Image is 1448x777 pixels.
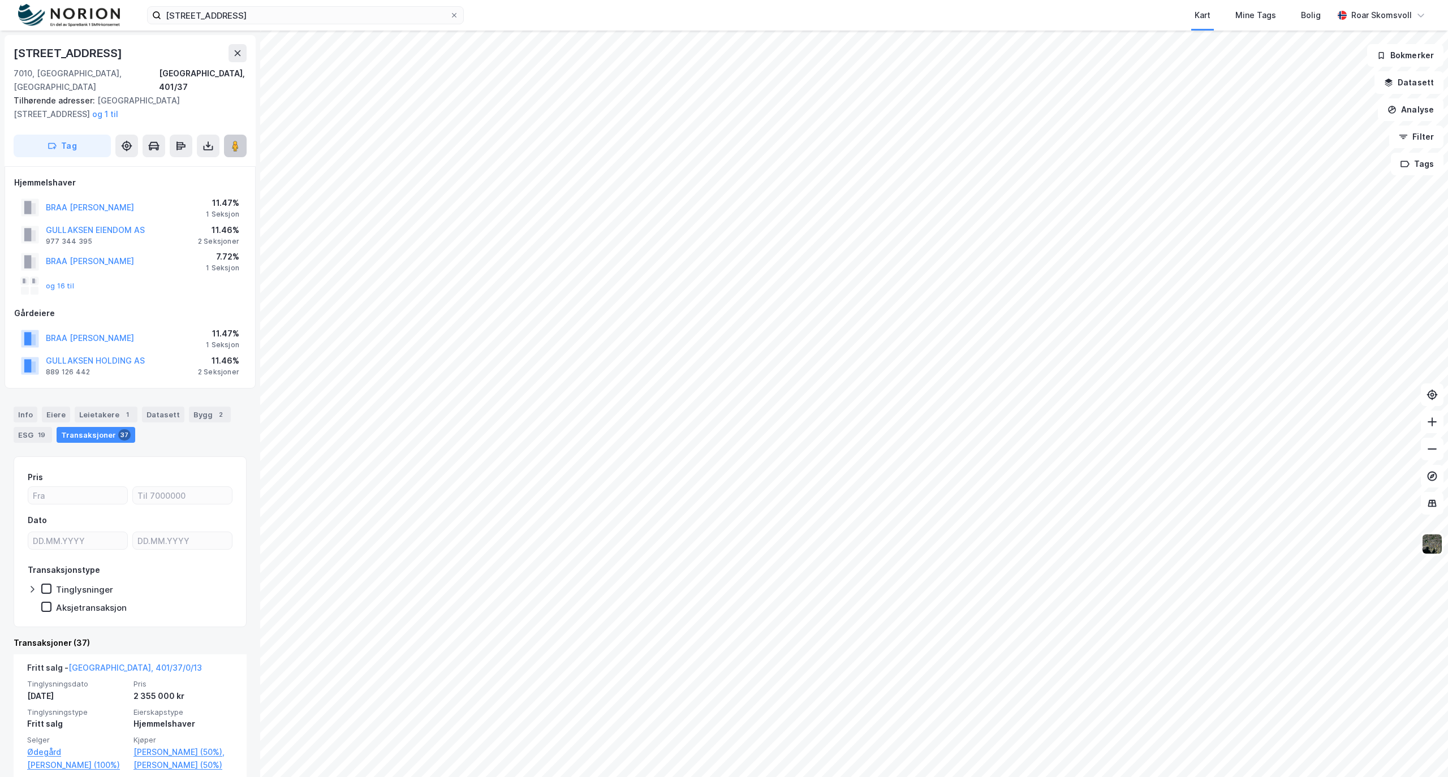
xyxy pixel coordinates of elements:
a: Ødegård [PERSON_NAME] (100%) [27,745,127,772]
a: [GEOGRAPHIC_DATA], 401/37/0/13 [68,663,202,672]
div: 7010, [GEOGRAPHIC_DATA], [GEOGRAPHIC_DATA] [14,67,159,94]
div: Fritt salg - [27,661,202,679]
div: Gårdeiere [14,307,246,320]
div: [DATE] [27,689,127,703]
div: [STREET_ADDRESS] [14,44,124,62]
span: Tilhørende adresser: [14,96,97,105]
div: 1 [122,409,133,420]
div: Hjemmelshaver [14,176,246,189]
button: Tags [1391,153,1443,175]
div: Bolig [1301,8,1321,22]
div: Hjemmelshaver [133,717,233,731]
span: Eierskapstype [133,707,233,717]
div: 11.46% [198,223,239,237]
div: Pris [28,470,43,484]
div: Transaksjoner [57,427,135,443]
button: Analyse [1378,98,1443,121]
div: Roar Skomsvoll [1351,8,1412,22]
input: DD.MM.YYYY [28,532,127,549]
div: Info [14,407,37,422]
a: [PERSON_NAME] (50%), [133,745,233,759]
div: Transaksjoner (37) [14,636,247,650]
img: 9k= [1421,533,1443,555]
input: Fra [28,487,127,504]
div: Kart [1195,8,1210,22]
button: Tag [14,135,111,157]
div: [GEOGRAPHIC_DATA], 401/37 [159,67,247,94]
div: 11.47% [206,327,239,340]
div: 2 [215,409,226,420]
iframe: Chat Widget [1391,723,1448,777]
div: 37 [118,429,131,441]
div: 889 126 442 [46,368,90,377]
span: Kjøper [133,735,233,745]
div: 2 Seksjoner [198,368,239,377]
div: 11.46% [198,354,239,368]
button: Bokmerker [1367,44,1443,67]
div: 2 Seksjoner [198,237,239,246]
button: Filter [1389,126,1443,148]
div: 19 [36,429,48,441]
div: Fritt salg [27,717,127,731]
div: Datasett [142,407,184,422]
span: Selger [27,735,127,745]
span: Tinglysningsdato [27,679,127,689]
input: Søk på adresse, matrikkel, gårdeiere, leietakere eller personer [161,7,450,24]
div: 1 Seksjon [206,340,239,349]
div: Bygg [189,407,231,422]
span: Tinglysningstype [27,707,127,717]
div: 1 Seksjon [206,264,239,273]
span: Pris [133,679,233,689]
input: Til 7000000 [133,487,232,504]
div: 7.72% [206,250,239,264]
div: ESG [14,427,52,443]
div: [GEOGRAPHIC_DATA] [STREET_ADDRESS] [14,94,238,121]
div: Dato [28,513,47,527]
div: Transaksjonstype [28,563,100,577]
div: Tinglysninger [56,584,113,595]
div: Eiere [42,407,70,422]
a: [PERSON_NAME] (50%) [133,758,233,772]
div: Mine Tags [1235,8,1276,22]
div: 977 344 395 [46,237,92,246]
div: Leietakere [75,407,137,422]
input: DD.MM.YYYY [133,532,232,549]
div: 2 355 000 kr [133,689,233,703]
img: norion-logo.80e7a08dc31c2e691866.png [18,4,120,27]
button: Datasett [1374,71,1443,94]
div: 1 Seksjon [206,210,239,219]
div: Aksjetransaksjon [56,602,127,613]
div: 11.47% [206,196,239,210]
